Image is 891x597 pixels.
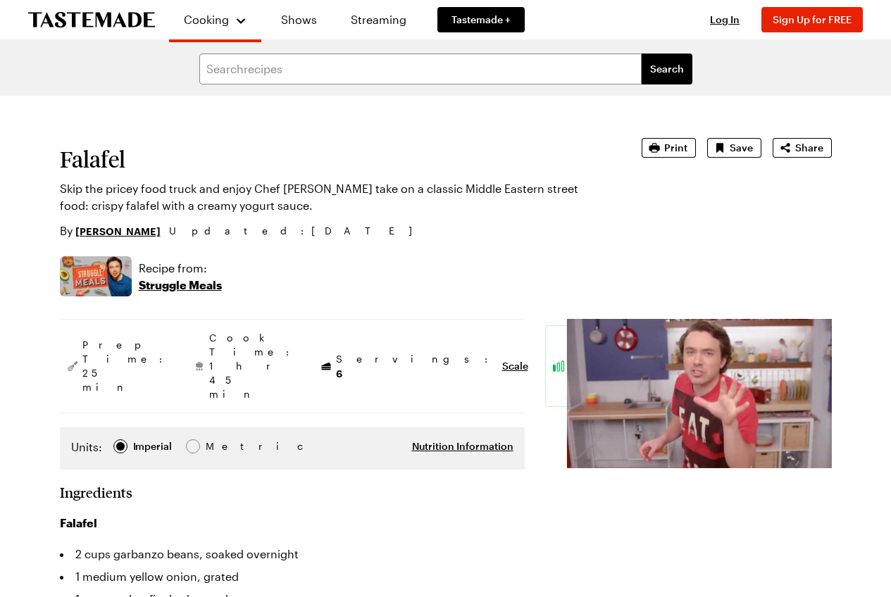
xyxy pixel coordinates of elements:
span: Servings: [336,352,495,381]
span: Search [650,62,684,76]
img: Show where recipe is used [60,256,132,296]
a: Tastemade + [437,7,525,32]
h1: Falafel [60,146,602,172]
a: Recipe from:Struggle Meals [139,260,222,294]
span: Metric [206,439,237,454]
h3: Falafel [60,515,525,532]
button: Share [773,138,832,158]
div: Imperial [133,439,172,454]
span: Updated : [DATE] [169,223,426,239]
label: Units: [71,439,102,455]
button: Save recipe [707,138,761,158]
span: Cooking [184,13,229,26]
span: 6 [336,366,342,379]
li: 2 cups garbanzo beans, soaked overnight [60,543,525,565]
span: Print [664,141,687,155]
span: Tastemade + [451,13,511,27]
button: Scale [502,359,528,373]
div: Imperial Metric [71,439,235,458]
p: Skip the pricey food truck and enjoy Chef [PERSON_NAME] take on a classic Middle Eastern street f... [60,180,602,214]
span: Share [795,141,823,155]
button: Nutrition Information [412,439,513,453]
span: Sign Up for FREE [773,13,852,25]
button: Sign Up for FREE [761,7,863,32]
span: Log In [710,13,740,25]
span: Save [730,141,753,155]
span: Imperial [133,439,173,454]
span: Prep Time: 25 min [82,338,170,394]
button: Cooking [183,6,247,34]
p: By [60,222,161,239]
button: Log In [697,13,753,27]
button: Print [642,138,696,158]
button: filters [642,54,692,84]
a: To Tastemade Home Page [28,12,155,28]
div: Metric [206,439,235,454]
span: Cook Time: 1 hr 45 min [209,331,297,401]
p: Recipe from: [139,260,222,277]
li: 1 medium yellow onion, grated [60,565,525,588]
p: Struggle Meals [139,277,222,294]
h2: Ingredients [60,484,132,501]
a: [PERSON_NAME] [75,223,161,239]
